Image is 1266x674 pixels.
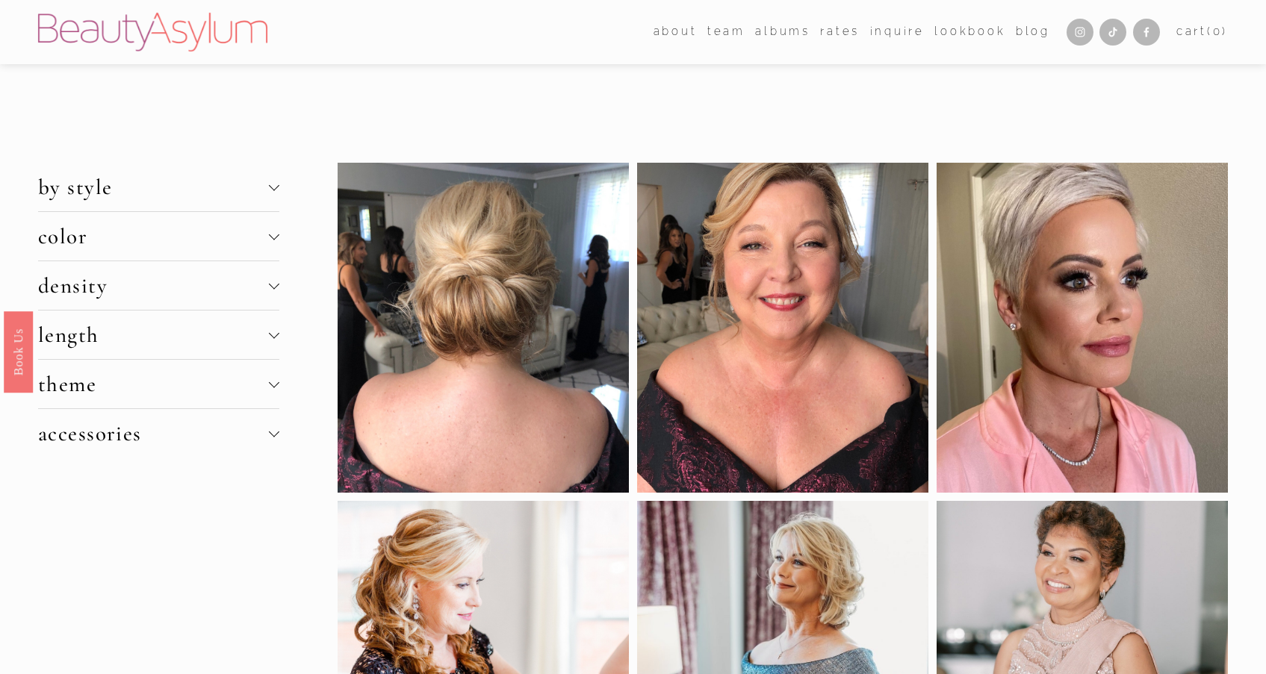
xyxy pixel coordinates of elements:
[654,22,698,42] span: about
[38,163,279,211] button: by style
[38,13,267,52] img: Beauty Asylum | Bridal Hair &amp; Makeup Charlotte &amp; Atlanta
[38,272,269,299] span: density
[1213,25,1223,38] span: 0
[654,21,698,43] a: folder dropdown
[820,21,860,43] a: Rates
[1099,19,1126,46] a: TikTok
[38,420,269,446] span: accessories
[1207,25,1228,38] span: ( )
[38,223,269,249] span: color
[38,409,279,458] button: accessories
[38,174,269,200] span: by style
[1133,19,1160,46] a: Facebook
[38,322,269,348] span: length
[38,360,279,408] button: theme
[38,311,279,359] button: length
[38,371,269,397] span: theme
[934,21,1005,43] a: Lookbook
[38,261,279,310] button: density
[1016,21,1050,43] a: Blog
[1176,22,1228,42] a: 0 items in cart
[755,21,810,43] a: albums
[707,21,745,43] a: folder dropdown
[870,21,925,43] a: Inquire
[707,22,745,42] span: team
[1067,19,1093,46] a: Instagram
[38,212,279,260] button: color
[4,311,33,392] a: Book Us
